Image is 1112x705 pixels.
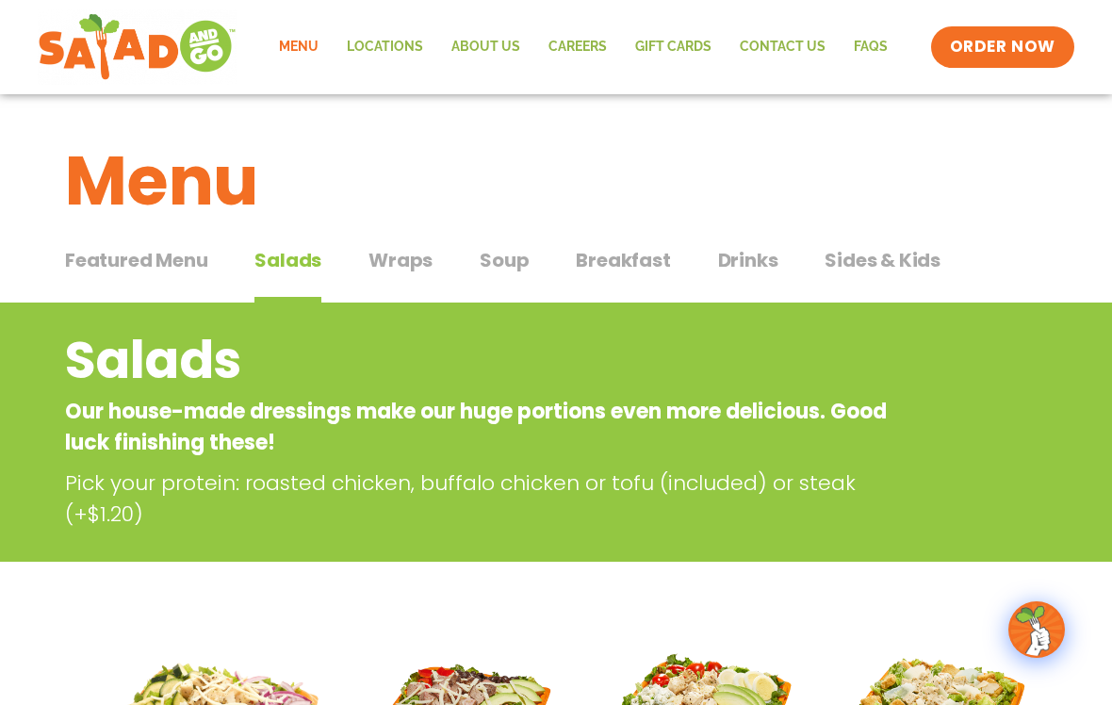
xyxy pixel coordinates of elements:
[38,9,237,85] img: new-SAG-logo-768×292
[65,396,895,458] p: Our house-made dressings make our huge portions even more delicious. Good luck finishing these!
[726,25,840,69] a: Contact Us
[254,246,321,274] span: Salads
[65,322,895,399] h2: Salads
[1010,603,1063,656] img: wpChatIcon
[950,36,1055,58] span: ORDER NOW
[265,25,333,69] a: Menu
[65,246,207,274] span: Featured Menu
[931,26,1074,68] a: ORDER NOW
[840,25,902,69] a: FAQs
[333,25,437,69] a: Locations
[265,25,902,69] nav: Menu
[65,239,1047,303] div: Tabbed content
[65,467,904,530] p: Pick your protein: roasted chicken, buffalo chicken or tofu (included) or steak (+$1.20)
[825,246,940,274] span: Sides & Kids
[534,25,621,69] a: Careers
[65,130,1047,232] h1: Menu
[480,246,529,274] span: Soup
[437,25,534,69] a: About Us
[718,246,778,274] span: Drinks
[368,246,433,274] span: Wraps
[576,246,670,274] span: Breakfast
[621,25,726,69] a: GIFT CARDS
